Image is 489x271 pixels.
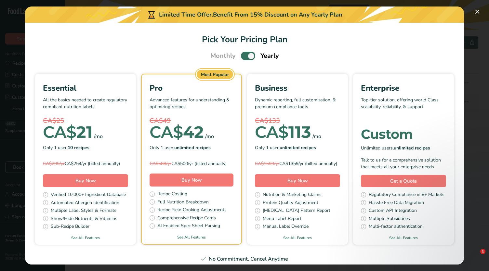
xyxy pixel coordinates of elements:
span: Comprehensive Recipe Cards [157,214,216,223]
span: Unlimited users, [361,145,430,151]
span: Protein Quality Adjustment [263,199,318,207]
span: Verified 10,000+ Ingredient Database [51,191,126,199]
div: CA$25 [43,116,128,126]
span: CA$ [255,122,288,142]
div: Enterprise [361,82,446,94]
div: /mo [94,133,103,140]
b: unlimited recipes [174,145,211,151]
b: unlimited recipes [394,145,430,151]
span: Buy Now [287,177,308,184]
span: Sub-Recipe Builder [51,223,89,231]
span: Nutrition & Marketing Claims [263,191,322,199]
div: CA$133 [255,116,340,126]
iframe: Intercom live chat [467,249,482,265]
span: Full Nutrition Breakdown [157,199,209,207]
h1: Pick Your Pricing Plan [33,33,456,46]
p: Top-tier solution, offering world Class scalability, reliability, & support [361,97,446,116]
div: CA$500/yr (billed annually) [150,160,233,167]
a: See All Features [35,235,136,241]
span: CA$588/yr [150,161,171,167]
div: Most Popular [197,70,233,79]
button: Buy Now [43,174,128,187]
button: Buy Now [255,174,340,187]
span: Recipe Yield Cooking Adjustments [157,206,227,214]
span: Recipe Costing [157,190,187,199]
div: 113 [255,126,311,139]
div: /mo [205,133,214,140]
span: Multiple Label Styles & Formats [51,207,116,215]
span: Only 1 user, [150,144,211,151]
span: CA$1599/yr [255,161,279,167]
span: Yearly [260,51,279,61]
div: CA$254/yr (billed annually) [43,160,128,167]
b: unlimited recipes [280,145,316,151]
a: Get a Quote [361,175,446,187]
div: CA$49 [150,116,233,126]
span: Buy Now [75,177,96,184]
div: Benefit From 15% Discount on Any Yearly Plan [213,10,342,19]
span: Only 1 user, [43,144,89,151]
span: Automated Allergen Identification [51,199,119,207]
span: [MEDICAL_DATA] Pattern Report [263,207,330,215]
span: AI Enabled Spec Sheet Parsing [157,222,220,230]
button: Buy Now [150,174,233,187]
p: Advanced features for understanding & optimizing recipes [150,97,233,116]
span: CA$ [43,122,76,142]
a: See All Features [353,235,454,241]
p: All the basics needed to create regulatory compliant nutrition labels [43,97,128,116]
div: Pro [150,82,233,94]
span: Manual Label Override [263,223,309,231]
span: Show/Hide Nutrients & Vitamins [51,215,117,223]
span: Only 1 user, [255,144,316,151]
b: 10 recipes [68,145,89,151]
div: CA$1359/yr (billed annually) [255,160,340,167]
p: Dynamic reporting, full customization, & premium compliance tools [255,97,340,116]
div: 42 [150,126,204,139]
span: 1 [480,249,485,254]
span: CA$ [150,122,183,142]
span: Menu Label Report [263,215,301,223]
div: Custom [361,128,446,141]
div: Essential [43,82,128,94]
div: 21 [43,126,93,139]
a: See All Features [142,234,241,240]
span: Buy Now [181,177,202,183]
div: Limited Time Offer. [25,6,464,23]
a: See All Features [247,235,348,241]
span: Monthly [210,51,236,61]
div: Talk to us for a comprehensive solution that meets all your enterprise needs [361,157,446,170]
div: Business [255,82,340,94]
div: No Commitment, Cancel Anytime [33,255,456,263]
span: CA$299/yr [43,161,65,167]
div: /mo [312,133,321,140]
